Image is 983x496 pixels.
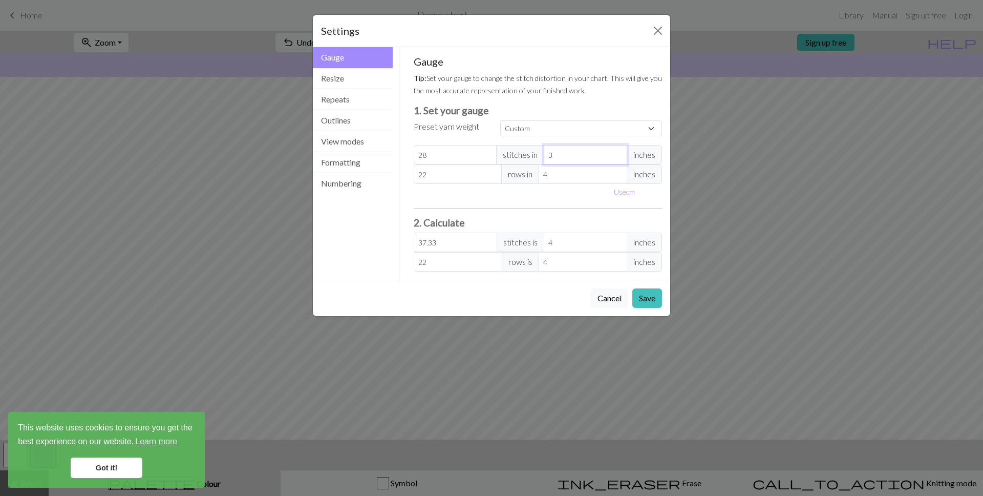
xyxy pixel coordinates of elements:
[313,152,393,173] button: Formatting
[414,74,426,82] strong: Tip:
[497,233,544,252] span: stitches is
[313,68,393,89] button: Resize
[8,412,205,488] div: cookieconsent
[313,47,393,68] button: Gauge
[627,252,662,272] span: inches
[609,184,639,200] button: Usecm
[627,145,662,164] span: inches
[414,74,662,95] small: Set your gauge to change the stitch distortion in your chart. This will give you the most accurat...
[632,288,662,308] button: Save
[414,105,663,116] h3: 1. Set your gauge
[414,120,479,133] label: Preset yarn weight
[134,434,179,449] a: learn more about cookies
[502,252,539,272] span: rows is
[71,458,142,478] a: dismiss cookie message
[313,131,393,152] button: View modes
[650,23,666,39] button: Close
[313,173,393,194] button: Numbering
[414,55,663,68] h5: Gauge
[414,217,663,229] h3: 2. Calculate
[313,110,393,131] button: Outlines
[627,233,662,252] span: inches
[18,422,195,449] span: This website uses cookies to ensure you get the best experience on our website.
[591,288,628,308] button: Cancel
[313,89,393,110] button: Repeats
[627,164,662,184] span: inches
[321,23,359,38] h5: Settings
[501,164,539,184] span: rows in
[496,145,544,164] span: stitches in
